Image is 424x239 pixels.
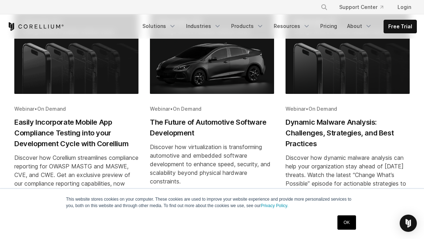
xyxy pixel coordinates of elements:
a: Login [392,1,417,14]
a: Blog post summary: Easily Incorporate Mobile App Compliance Testing into your Development Cycle w... [14,11,138,228]
div: • [286,105,410,113]
img: Dynamic Malware Analysis: Challenges, Strategies, and Best Practices [286,11,410,94]
div: Navigation Menu [138,20,417,33]
img: Easily Incorporate Mobile App Compliance Testing into your Development Cycle with Corellium [14,11,138,94]
a: OK [337,215,356,230]
a: Products [227,20,268,33]
a: Resources [269,20,315,33]
a: Pricing [316,20,341,33]
h2: Dynamic Malware Analysis: Challenges, Strategies, and Best Practices [286,117,410,149]
span: Webinar [14,106,34,112]
span: On Demand [173,106,201,112]
div: • [150,105,274,113]
div: Discover how Corellium streamlines compliance reporting for OWASP MASTG and MASWE, CVE, and CWE. ... [14,153,138,196]
a: Privacy Policy. [261,203,288,208]
a: Industries [182,20,225,33]
span: On Demand [37,106,66,112]
a: Blog post summary: Dynamic Malware Analysis: Challenges, Strategies, and Best Practices [286,11,410,228]
span: On Demand [308,106,337,112]
a: About [343,20,376,33]
div: • [14,105,138,113]
h2: The Future of Automotive Software Development [150,117,274,138]
div: Discover how virtualization is transforming automotive and embedded software development to enhan... [150,143,274,186]
a: Corellium Home [7,22,64,31]
h2: Easily Incorporate Mobile App Compliance Testing into your Development Cycle with Corellium [14,117,138,149]
span: Webinar [286,106,306,112]
a: Free Trial [384,20,416,33]
a: Solutions [138,20,180,33]
div: Navigation Menu [312,1,417,14]
span: Webinar [150,106,170,112]
p: This website stores cookies on your computer. These cookies are used to improve your website expe... [66,196,358,209]
a: Support Center [333,1,389,14]
button: Search [318,1,331,14]
img: The Future of Automotive Software Development [150,11,274,94]
a: Blog post summary: The Future of Automotive Software Development [150,11,274,228]
div: Open Intercom Messenger [400,215,417,232]
div: Discover how dynamic malware analysis can help your organization stay ahead of [DATE] threats. Wa... [286,153,410,205]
